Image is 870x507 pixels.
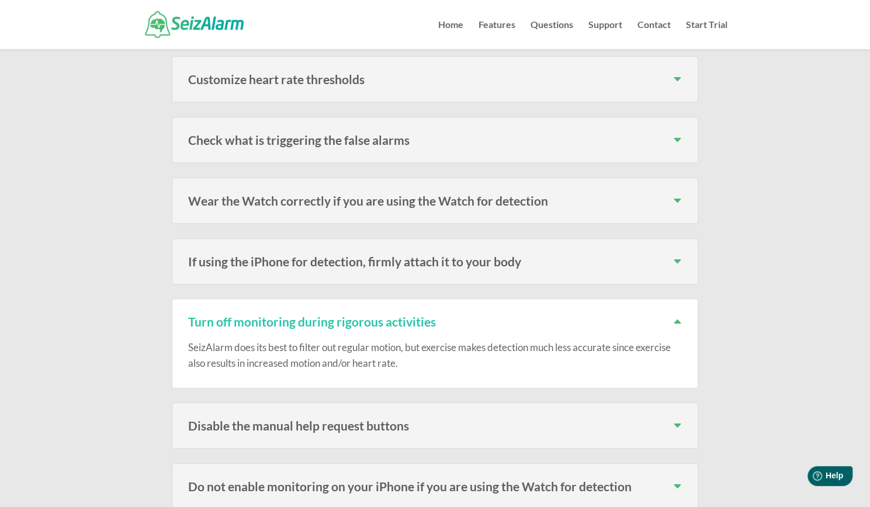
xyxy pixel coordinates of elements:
img: SeizAlarm [145,11,244,37]
h3: Do not enable monitoring on your iPhone if you are using the Watch for detection [188,480,682,492]
a: Support [588,20,622,49]
a: Start Trial [686,20,727,49]
a: Contact [637,20,671,49]
iframe: Help widget launcher [766,461,857,494]
a: Features [479,20,515,49]
h3: If using the iPhone for detection, firmly attach it to your body [188,255,682,268]
p: SeizAlarm does its best to filter out regular motion, but exercise makes detection much less accu... [188,339,682,371]
h3: Turn off monitoring during rigorous activities [188,315,682,328]
h3: Check what is triggering the false alarms [188,134,682,146]
h3: Disable the manual help request buttons [188,419,682,432]
h3: Customize heart rate thresholds [188,73,682,85]
a: Questions [531,20,573,49]
h3: Wear the Watch correctly if you are using the Watch for detection [188,195,682,207]
a: Home [438,20,463,49]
